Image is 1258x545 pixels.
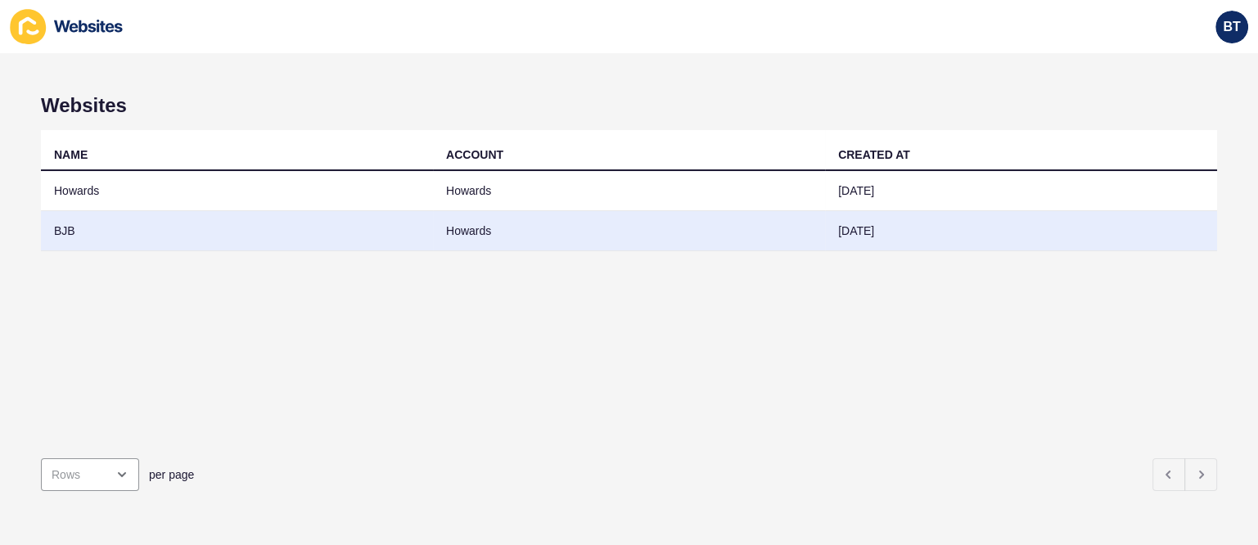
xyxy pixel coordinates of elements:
[838,146,910,163] div: CREATED AT
[446,146,503,163] div: ACCOUNT
[41,458,139,491] div: open menu
[41,211,433,251] td: BJB
[825,171,1217,211] td: [DATE]
[433,211,825,251] td: Howards
[41,94,1217,117] h1: Websites
[41,171,433,211] td: Howards
[825,211,1217,251] td: [DATE]
[433,171,825,211] td: Howards
[54,146,88,163] div: NAME
[1223,19,1240,35] span: BT
[149,466,194,483] span: per page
